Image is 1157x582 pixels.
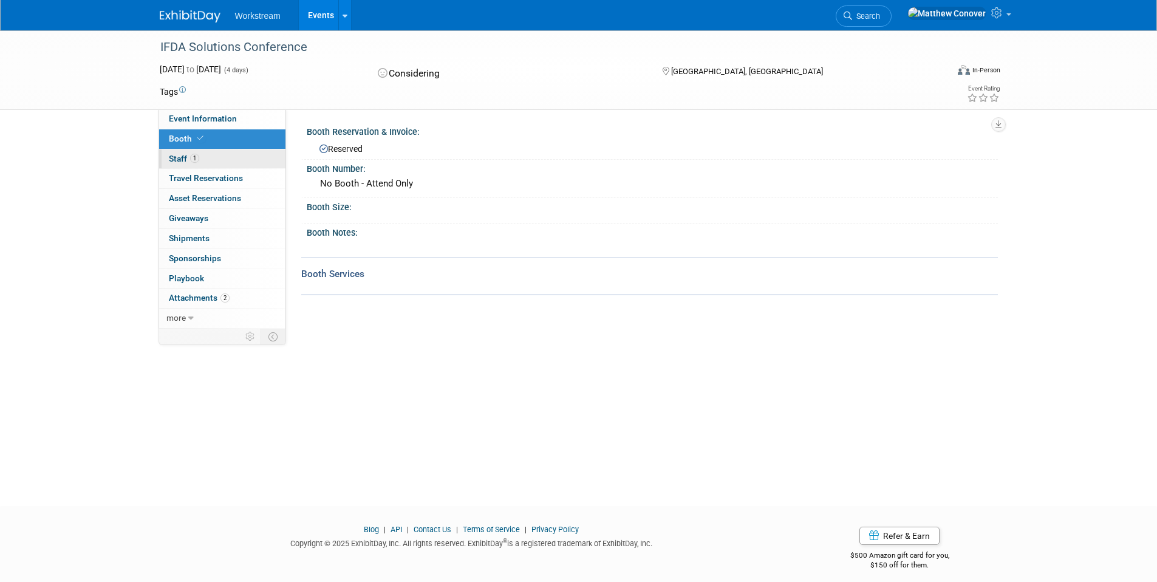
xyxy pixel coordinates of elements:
[190,154,199,163] span: 1
[316,140,989,155] div: Reserved
[159,149,285,169] a: Staff1
[169,273,204,283] span: Playbook
[802,543,998,570] div: $500 Amazon gift card for you,
[671,67,823,76] span: [GEOGRAPHIC_DATA], [GEOGRAPHIC_DATA]
[307,123,998,138] div: Booth Reservation & Invoice:
[531,525,579,534] a: Privacy Policy
[160,10,220,22] img: ExhibitDay
[160,535,784,549] div: Copyright © 2025 ExhibitDay, Inc. All rights reserved. ExhibitDay is a registered trademark of Ex...
[160,64,221,74] span: [DATE] [DATE]
[169,134,206,143] span: Booth
[503,538,507,544] sup: ®
[197,135,203,142] i: Booth reservation complete
[967,86,1000,92] div: Event Rating
[522,525,530,534] span: |
[836,5,892,27] a: Search
[802,560,998,570] div: $150 off for them.
[859,527,940,545] a: Refer & Earn
[159,289,285,308] a: Attachments2
[261,329,285,344] td: Toggle Event Tabs
[374,63,643,84] div: Considering
[169,193,241,203] span: Asset Reservations
[159,249,285,269] a: Sponsorships
[159,189,285,208] a: Asset Reservations
[169,293,230,303] span: Attachments
[169,154,199,163] span: Staff
[159,309,285,328] a: more
[972,66,1000,75] div: In-Person
[852,12,880,21] span: Search
[220,293,230,303] span: 2
[907,7,986,20] img: Matthew Conover
[159,129,285,149] a: Booth
[185,64,196,74] span: to
[156,36,929,58] div: IFDA Solutions Conference
[463,525,520,534] a: Terms of Service
[876,63,1001,81] div: Event Format
[223,66,248,74] span: (4 days)
[169,253,221,263] span: Sponsorships
[169,114,237,123] span: Event Information
[307,198,998,213] div: Booth Size:
[169,213,208,223] span: Giveaways
[307,160,998,175] div: Booth Number:
[958,65,970,75] img: Format-Inperson.png
[159,169,285,188] a: Travel Reservations
[169,173,243,183] span: Travel Reservations
[240,329,261,344] td: Personalize Event Tab Strip
[453,525,461,534] span: |
[159,109,285,129] a: Event Information
[316,174,989,193] div: No Booth - Attend Only
[235,11,281,21] span: Workstream
[159,229,285,248] a: Shipments
[159,269,285,289] a: Playbook
[166,313,186,323] span: more
[307,224,998,239] div: Booth Notes:
[414,525,451,534] a: Contact Us
[160,86,186,98] td: Tags
[364,525,379,534] a: Blog
[169,233,210,243] span: Shipments
[381,525,389,534] span: |
[391,525,402,534] a: API
[404,525,412,534] span: |
[301,267,998,281] div: Booth Services
[159,209,285,228] a: Giveaways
